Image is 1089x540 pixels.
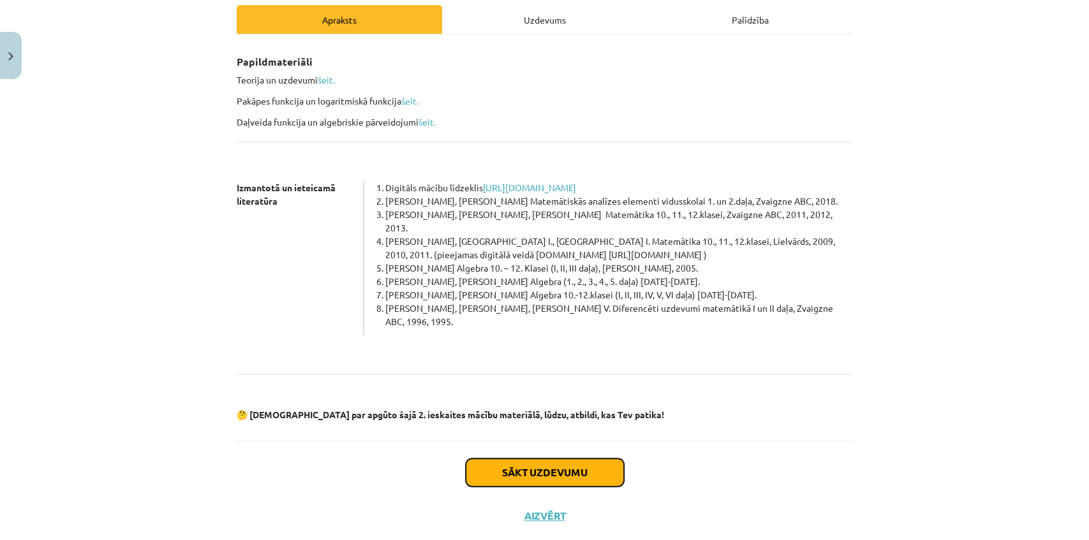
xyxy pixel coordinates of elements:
div: Palīdzība [648,5,853,34]
p: Teorija un uzdevumi [237,73,853,87]
p: Pakāpes funkcija un logaritmiskā funkcija [237,94,853,108]
li: [PERSON_NAME], [GEOGRAPHIC_DATA] I., [GEOGRAPHIC_DATA] I. Matemātika 10., 11., 12.klasei, Lielvār... [385,235,853,261]
img: icon-close-lesson-0947bae3869378f0d4975bcd49f059093ad1ed9edebbc8119c70593378902aed.svg [8,52,13,61]
a: šeit. [419,116,436,128]
b: Papildmateriāli [237,55,313,68]
li: [PERSON_NAME] Algebra 10. – 12. Klasei (I, II, III daļa), [PERSON_NAME], 2005. [385,261,853,275]
button: Aizvērt [521,509,569,522]
li: [PERSON_NAME], [PERSON_NAME] Algebra (1., 2., 3., 4., 5. daļa) [DATE]-[DATE]. [385,275,853,288]
li: [PERSON_NAME], [PERSON_NAME], [PERSON_NAME] V. Diferencēti uzdevumi matemātikā I un II daļa, Zvai... [385,302,853,328]
strong: [DEMOGRAPHIC_DATA] par apgūto šajā 2. ieskaites mācību materiālā, lūdzu, atbildi, kas Tev patika! [249,409,666,420]
li: [PERSON_NAME], [PERSON_NAME] Matemātiskās analīzes elementi vidusskolai 1. un 2.daļa, Zvaigzne AB... [385,194,853,208]
p: 🤔 [237,408,853,421]
a: [URL][DOMAIN_NAME] [483,182,576,193]
button: Sākt uzdevumu [466,458,624,486]
li: [PERSON_NAME], [PERSON_NAME], [PERSON_NAME] Matemātika 10., 11., 12.klasei, Zvaigzne ABC, 2011, 2... [385,208,853,235]
a: šeit. [318,74,335,85]
li: [PERSON_NAME], [PERSON_NAME] Algebra 10.-12.klasei (I, II, III, IV, V, VI daļa) [DATE]-[DATE]. [385,288,853,302]
div: Apraksts [237,5,442,34]
a: šeit. [401,95,419,106]
div: Uzdevums [442,5,648,34]
p: Daļveida funkcija un algebriskie pārveidojumi [237,115,853,129]
li: Digitāls mācību līdzeklis [385,181,853,194]
strong: Izmantotā un ieteicamā literatūra [237,182,336,207]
